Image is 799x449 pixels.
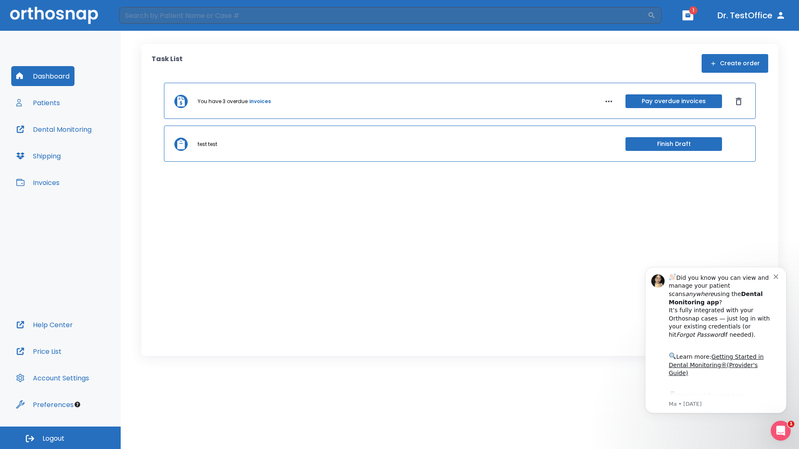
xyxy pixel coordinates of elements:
[11,66,74,86] button: Dashboard
[625,94,722,108] button: Pay overdue invoices
[788,421,794,427] span: 1
[119,7,648,24] input: Search by Patient Name or Case #
[11,93,65,113] button: Patients
[702,54,768,73] button: Create order
[11,173,65,192] button: Invoices
[11,368,94,388] button: Account Settings
[771,421,791,441] iframe: Intercom live chat
[625,137,722,151] button: Finish Draft
[249,98,271,105] a: invoices
[11,146,66,166] button: Shipping
[36,136,141,178] div: Download the app: | ​ Let us know if you need help getting started!
[11,119,97,139] button: Dental Monitoring
[11,395,79,414] button: Preferences
[10,7,98,24] img: Orthosnap
[198,141,217,148] p: test test
[36,146,141,153] p: Message from Ma, sent 3w ago
[714,8,789,23] button: Dr. TestOffice
[11,315,78,335] button: Help Center
[74,401,81,408] div: Tooltip anchor
[151,54,183,73] p: Task List
[198,98,248,105] p: You have 3 overdue
[732,95,745,108] button: Dismiss
[36,138,110,153] a: App Store
[141,18,148,25] button: Dismiss notification
[689,6,697,15] span: 1
[633,254,799,427] iframe: Intercom notifications message
[42,434,65,443] span: Logout
[11,341,67,361] button: Price List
